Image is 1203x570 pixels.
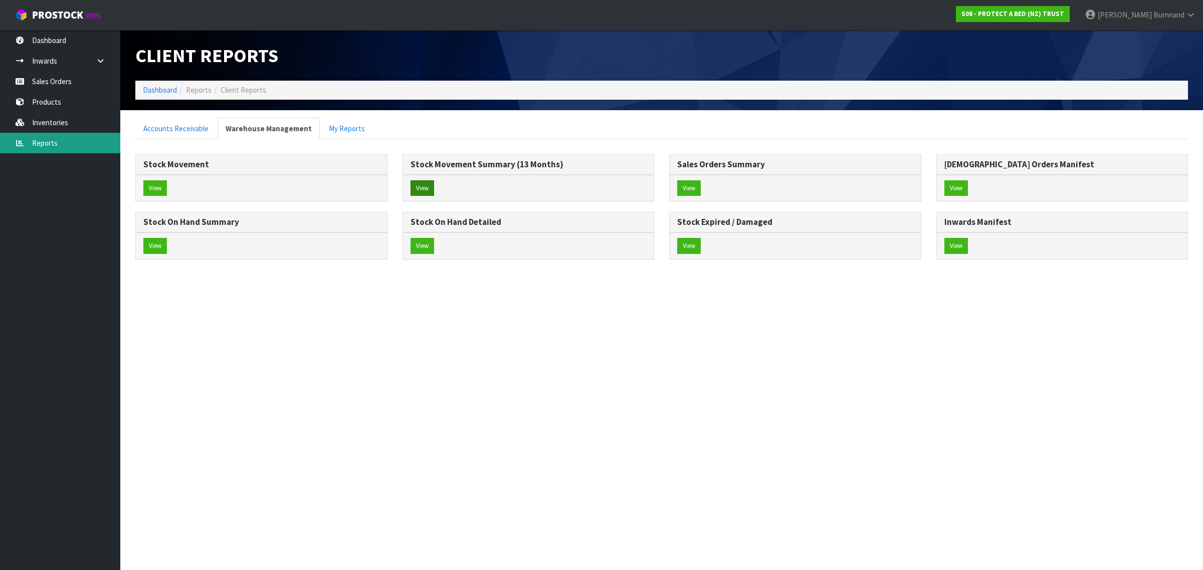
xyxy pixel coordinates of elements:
[1153,10,1184,20] span: Burnnand
[218,118,320,139] a: Warehouse Management
[135,44,278,67] span: Client Reports
[221,85,266,95] span: Client Reports
[961,10,1064,18] strong: S08 - PROTECT A BED (NZ) TRUST
[1098,10,1152,20] span: [PERSON_NAME]
[677,160,913,169] h3: Sales Orders Summary
[944,238,968,254] button: View
[143,238,167,254] button: View
[143,85,177,95] a: Dashboard
[677,180,701,196] button: View
[15,9,28,21] img: cube-alt.png
[411,238,434,254] button: View
[32,9,83,22] span: ProStock
[944,180,968,196] button: View
[411,160,647,169] h3: Stock Movement Summary (13 Months)
[411,217,647,227] h3: Stock On Hand Detailed
[143,217,379,227] h3: Stock On Hand Summary
[186,85,212,95] span: Reports
[944,217,1180,227] h3: Inwards Manifest
[321,118,373,139] a: My Reports
[143,180,167,196] button: View
[135,118,217,139] a: Accounts Receivable
[677,217,913,227] h3: Stock Expired / Damaged
[944,160,1180,169] h3: [DEMOGRAPHIC_DATA] Orders Manifest
[85,11,101,21] small: WMS
[677,238,701,254] button: View
[411,180,434,196] button: View
[143,160,379,169] h3: Stock Movement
